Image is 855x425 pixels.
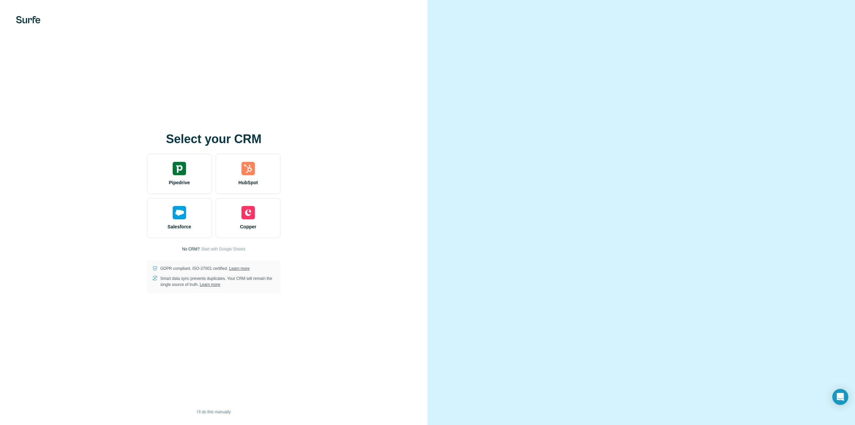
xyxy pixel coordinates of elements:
span: HubSpot [238,179,258,186]
img: pipedrive's logo [173,162,186,175]
button: Start with Google Sheets [201,246,245,252]
span: Salesforce [168,223,191,230]
img: copper's logo [241,206,255,219]
p: GDPR compliant. ISO-27001 certified. [160,265,249,272]
div: Open Intercom Messenger [832,389,848,405]
span: I’ll do this manually [197,409,230,415]
p: Smart data sync prevents duplicates. Your CRM will remain the single source of truth. [160,276,275,288]
span: Pipedrive [169,179,190,186]
p: No CRM? [182,246,200,252]
h1: Select your CRM [147,132,281,146]
img: salesforce's logo [173,206,186,219]
a: Learn more [229,266,249,271]
button: I’ll do this manually [192,407,235,417]
img: hubspot's logo [241,162,255,175]
img: Surfe's logo [16,16,40,23]
a: Learn more [200,282,220,287]
span: Copper [240,223,256,230]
